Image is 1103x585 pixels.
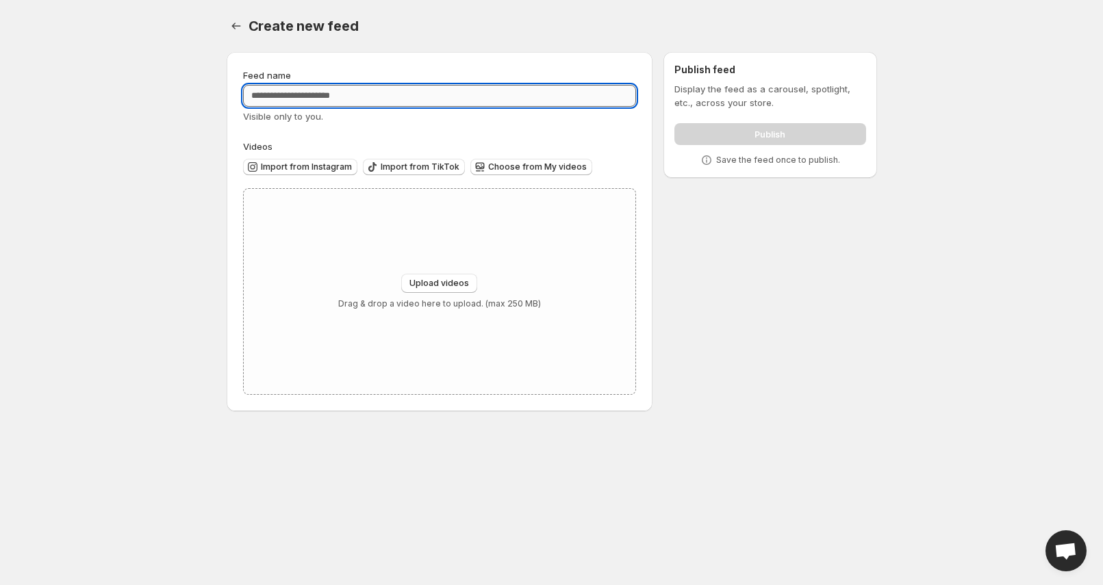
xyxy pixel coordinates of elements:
button: Upload videos [401,274,477,293]
button: Choose from My videos [470,159,592,175]
button: Import from TikTok [363,159,465,175]
p: Drag & drop a video here to upload. (max 250 MB) [338,298,541,309]
p: Save the feed once to publish. [716,155,840,166]
p: Display the feed as a carousel, spotlight, etc., across your store. [674,82,865,109]
span: Upload videos [409,278,469,289]
span: Create new feed [249,18,359,34]
a: Open chat [1045,530,1087,571]
span: Import from Instagram [261,161,352,172]
span: Visible only to you. [243,111,323,122]
span: Videos [243,141,272,152]
button: Settings [227,16,246,36]
h2: Publish feed [674,63,865,77]
span: Import from TikTok [381,161,459,172]
button: Import from Instagram [243,159,357,175]
span: Feed name [243,70,291,81]
span: Choose from My videos [488,161,587,172]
